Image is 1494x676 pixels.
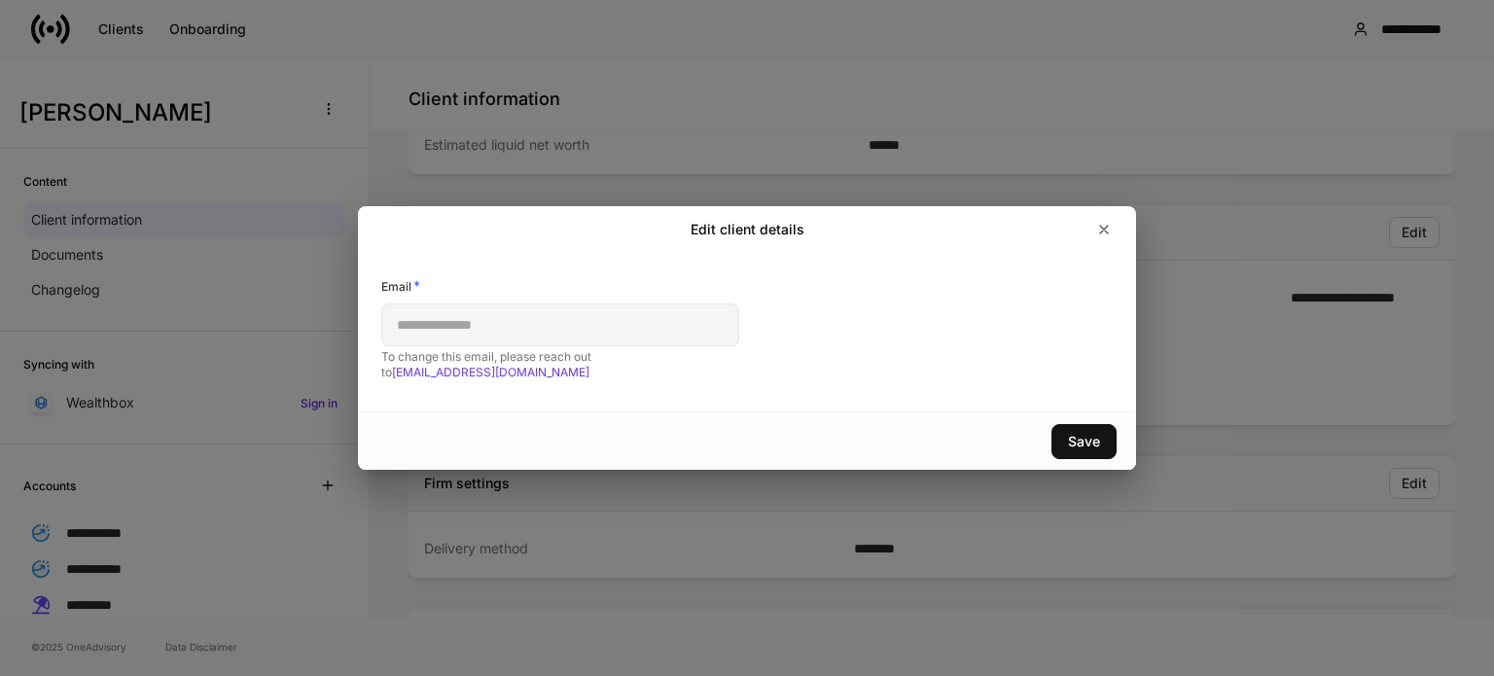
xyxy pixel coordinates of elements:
button: Save [1051,424,1117,459]
p: To change this email, please reach out to [381,349,739,380]
h2: Edit client details [691,220,804,239]
a: [EMAIL_ADDRESS][DOMAIN_NAME] [392,365,589,379]
h6: Email [381,276,420,296]
div: Save [1068,435,1100,448]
